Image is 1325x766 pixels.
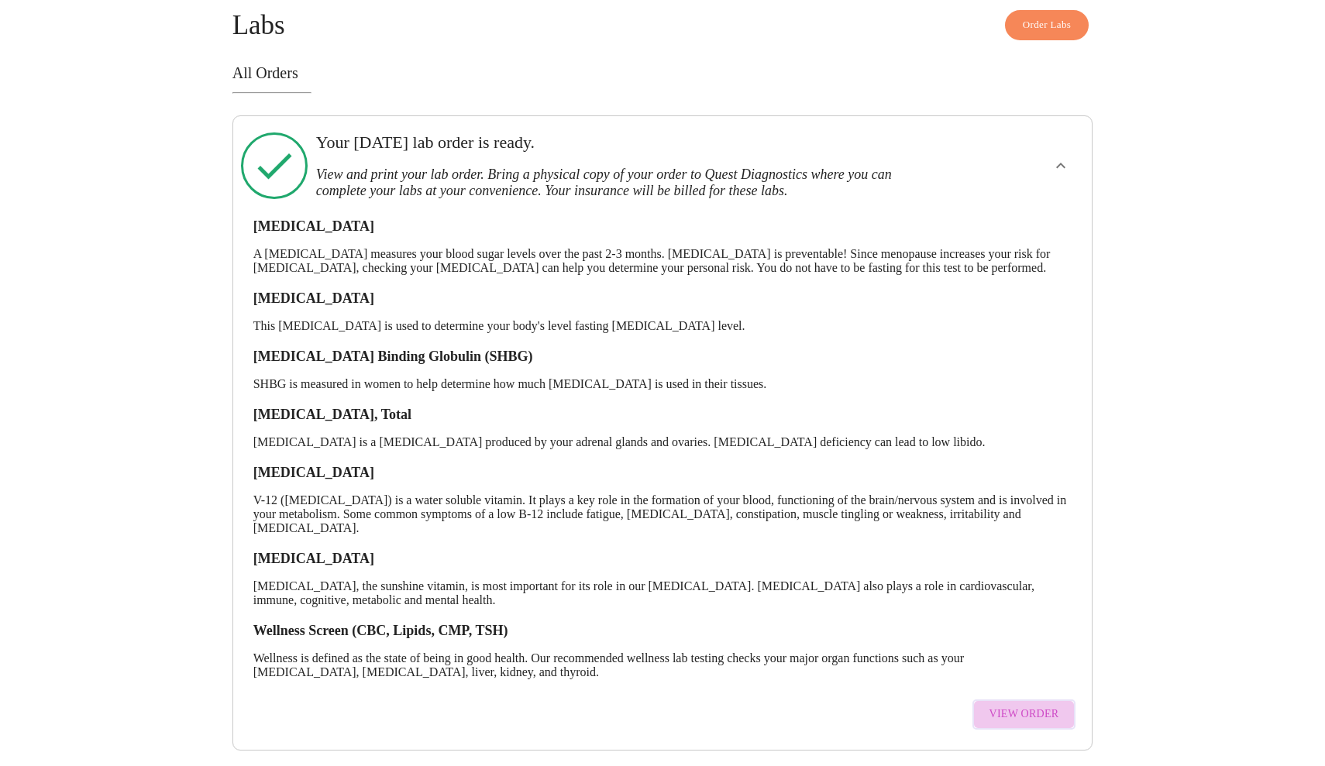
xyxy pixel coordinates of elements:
[989,705,1059,724] span: View Order
[969,692,1080,737] a: View Order
[253,465,1072,481] h3: [MEDICAL_DATA]
[253,247,1072,275] p: A [MEDICAL_DATA] measures your blood sugar levels over the past 2-3 months. [MEDICAL_DATA] is pre...
[253,319,1072,333] p: This [MEDICAL_DATA] is used to determine your body's level fasting [MEDICAL_DATA] level.
[1042,147,1079,184] button: show more
[253,290,1072,307] h3: [MEDICAL_DATA]
[316,132,926,153] h3: Your [DATE] lab order is ready.
[253,579,1072,607] p: [MEDICAL_DATA], the sunshine vitamin, is most important for its role in our [MEDICAL_DATA]. [MEDI...
[1005,10,1089,40] button: Order Labs
[1023,16,1072,34] span: Order Labs
[253,407,1072,423] h3: [MEDICAL_DATA], Total
[253,651,1072,679] p: Wellness is defined as the state of being in good health. Our recommended wellness lab testing ch...
[316,167,926,199] h3: View and print your lab order. Bring a physical copy of your order to Quest Diagnostics where you...
[232,10,1093,41] h4: Labs
[253,623,1072,639] h3: Wellness Screen (CBC, Lipids, CMP, TSH)
[253,435,1072,449] p: [MEDICAL_DATA] is a [MEDICAL_DATA] produced by your adrenal glands and ovaries. [MEDICAL_DATA] de...
[253,551,1072,567] h3: [MEDICAL_DATA]
[253,493,1072,535] p: V-12 ([MEDICAL_DATA]) is a water soluble vitamin. It plays a key role in the formation of your bl...
[232,64,1093,82] h3: All Orders
[253,218,1072,235] h3: [MEDICAL_DATA]
[253,349,1072,365] h3: [MEDICAL_DATA] Binding Globulin (SHBG)
[253,377,1072,391] p: SHBG is measured in women to help determine how much [MEDICAL_DATA] is used in their tissues.
[972,699,1076,730] button: View Order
